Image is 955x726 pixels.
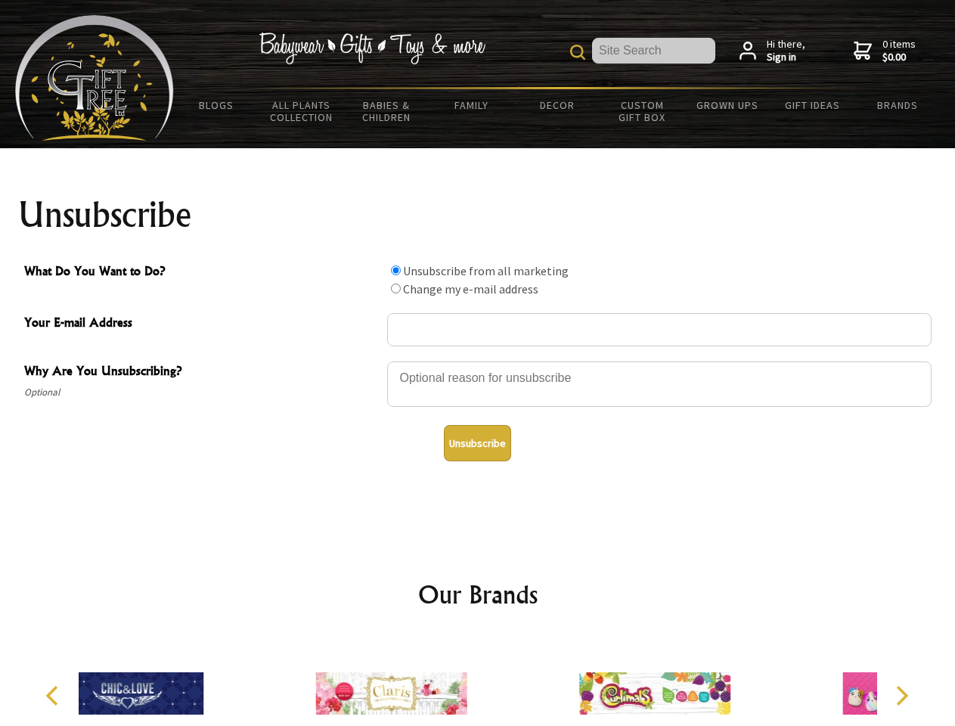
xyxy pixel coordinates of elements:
span: Your E-mail Address [24,313,380,335]
button: Unsubscribe [444,425,511,461]
textarea: Why Are You Unsubscribing? [387,361,932,407]
input: Your E-mail Address [387,313,932,346]
a: Grown Ups [684,89,770,121]
a: Brands [855,89,941,121]
a: 0 items$0.00 [854,38,916,64]
a: Babies & Children [344,89,429,133]
a: Family [429,89,515,121]
input: What Do You Want to Do? [391,265,401,275]
a: BLOGS [174,89,259,121]
a: Decor [514,89,600,121]
a: Custom Gift Box [600,89,685,133]
a: Gift Ideas [770,89,855,121]
span: 0 items [882,37,916,64]
h1: Unsubscribe [18,197,938,233]
button: Previous [38,679,71,712]
span: What Do You Want to Do? [24,262,380,284]
label: Change my e-mail address [403,281,538,296]
img: Babyware - Gifts - Toys and more... [15,15,174,141]
button: Next [885,679,918,712]
a: All Plants Collection [259,89,345,133]
a: Hi there,Sign in [740,38,805,64]
input: What Do You Want to Do? [391,284,401,293]
strong: $0.00 [882,51,916,64]
span: Why Are You Unsubscribing? [24,361,380,383]
h2: Our Brands [30,576,926,613]
img: product search [570,45,585,60]
label: Unsubscribe from all marketing [403,263,569,278]
input: Site Search [592,38,715,64]
span: Optional [24,383,380,402]
strong: Sign in [767,51,805,64]
span: Hi there, [767,38,805,64]
img: Babywear - Gifts - Toys & more [259,33,485,64]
